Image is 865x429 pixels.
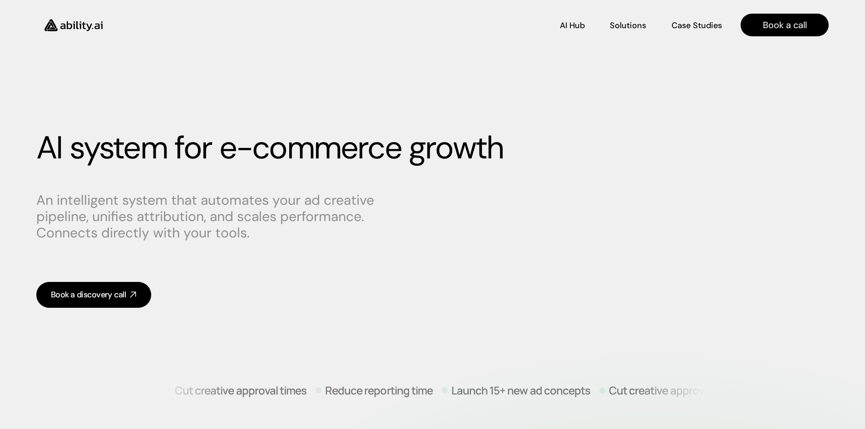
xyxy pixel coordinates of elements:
a: Book a discovery call [36,282,151,308]
nav: Main navigation [115,14,829,36]
h1: AI system for e-commerce growth [36,129,829,167]
p: Case Studies [672,20,722,31]
p: Solutions [610,20,646,31]
a: AI Hub [560,17,585,33]
p: Reduce reporting time [325,385,433,395]
p: Cut creative approval times [608,385,740,395]
a: Solutions [610,17,646,33]
p: Launch 15+ new ad concepts [451,385,590,395]
p: Book a call [763,19,807,31]
p: An intelligent system that automates your ad creative pipeline, unifies attribution, and scales p... [36,192,381,241]
p: AI Hub [560,20,585,31]
h3: Ready-to-use in Slack [52,85,115,94]
a: Book a call [741,14,829,36]
a: Case Studies [671,17,722,33]
div: Book a discovery call [51,289,126,301]
p: Cut creative approval times [175,385,306,395]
